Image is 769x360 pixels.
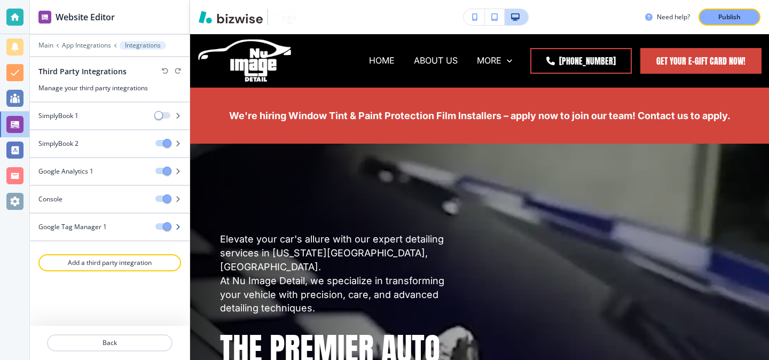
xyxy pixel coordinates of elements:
[369,54,395,67] p: HOME
[47,334,172,351] button: Back
[40,258,180,268] p: Add a third party integration
[30,130,190,158] div: SimplyBook 2
[272,10,301,24] img: Your Logo
[48,338,171,348] p: Back
[125,42,161,49] p: Integrations
[30,186,190,214] div: Console
[38,42,53,49] button: Main
[477,54,501,67] p: MORE
[62,42,111,49] button: App Integrations
[120,41,166,50] button: Integrations
[198,38,294,83] img: NU Image Detail
[220,232,467,315] p: Elevate your car's allure with our expert detailing services in [US_STATE][GEOGRAPHIC_DATA], [GEO...
[699,9,760,26] button: Publish
[657,12,690,22] h3: Need help?
[56,11,115,24] h2: Website Editor
[38,111,79,121] h4: SimplyBook 1
[38,139,79,148] h4: SimplyBook 2
[30,214,190,241] div: Google Tag Manager 1
[38,11,51,24] img: editor icon
[38,66,127,77] h2: Third Party Integrations
[38,194,62,204] h4: Console
[718,12,741,22] p: Publish
[220,109,739,123] p: We're hiring Window Tint & Paint Protection Film Installers – apply now to join our team! Contact...
[38,167,93,176] h4: Google Analytics 1
[414,54,458,67] p: ABOUT US
[199,11,263,24] img: Bizwise Logo
[530,48,632,74] a: [PHONE_NUMBER]
[30,103,190,130] div: SimplyBook 1
[640,48,762,74] a: Get Your E-Gift Card Now!
[30,158,190,186] div: Google Analytics 1
[38,83,181,93] h3: Manage your third party integrations
[38,254,181,271] button: Add a third party integration
[38,222,107,232] h4: Google Tag Manager 1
